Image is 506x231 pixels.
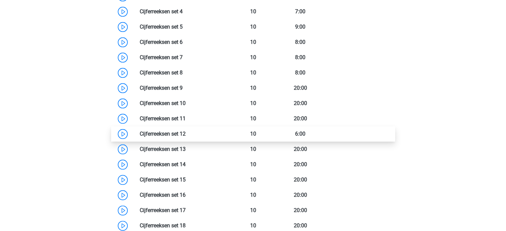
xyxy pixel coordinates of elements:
[135,84,230,92] div: Cijferreeksen set 9
[135,115,230,123] div: Cijferreeksen set 11
[135,145,230,153] div: Cijferreeksen set 13
[135,161,230,169] div: Cijferreeksen set 14
[135,38,230,46] div: Cijferreeksen set 6
[135,23,230,31] div: Cijferreeksen set 5
[135,54,230,61] div: Cijferreeksen set 7
[135,206,230,214] div: Cijferreeksen set 17
[135,191,230,199] div: Cijferreeksen set 16
[135,8,230,16] div: Cijferreeksen set 4
[135,176,230,184] div: Cijferreeksen set 15
[135,130,230,138] div: Cijferreeksen set 12
[135,69,230,77] div: Cijferreeksen set 8
[135,222,230,230] div: Cijferreeksen set 18
[135,99,230,107] div: Cijferreeksen set 10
